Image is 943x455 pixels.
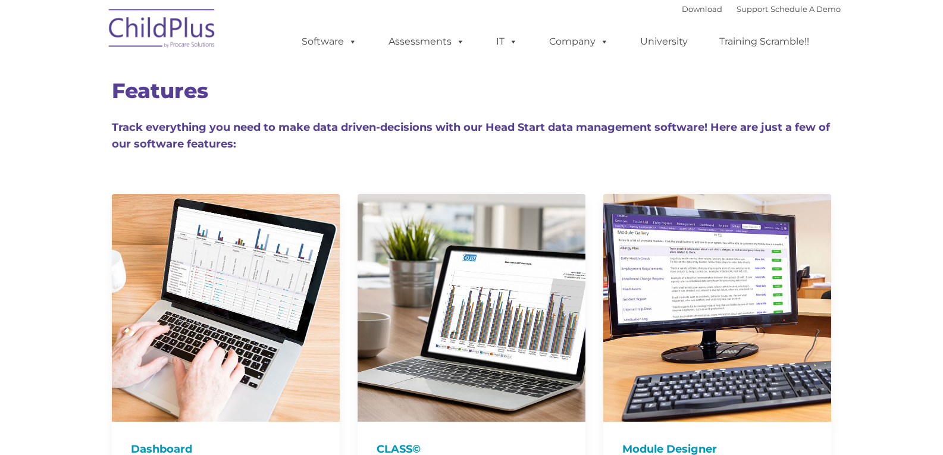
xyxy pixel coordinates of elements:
[737,4,768,14] a: Support
[112,78,208,103] span: Features
[682,4,722,14] a: Download
[290,30,369,54] a: Software
[682,4,841,14] font: |
[112,121,830,150] span: Track everything you need to make data driven-decisions with our Head Start data management softw...
[603,194,831,422] img: ModuleDesigner750
[484,30,530,54] a: IT
[628,30,700,54] a: University
[112,194,340,422] img: Dash
[537,30,621,54] a: Company
[103,1,222,60] img: ChildPlus by Procare Solutions
[770,4,841,14] a: Schedule A Demo
[707,30,821,54] a: Training Scramble!!
[377,30,477,54] a: Assessments
[358,194,585,422] img: CLASS-750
